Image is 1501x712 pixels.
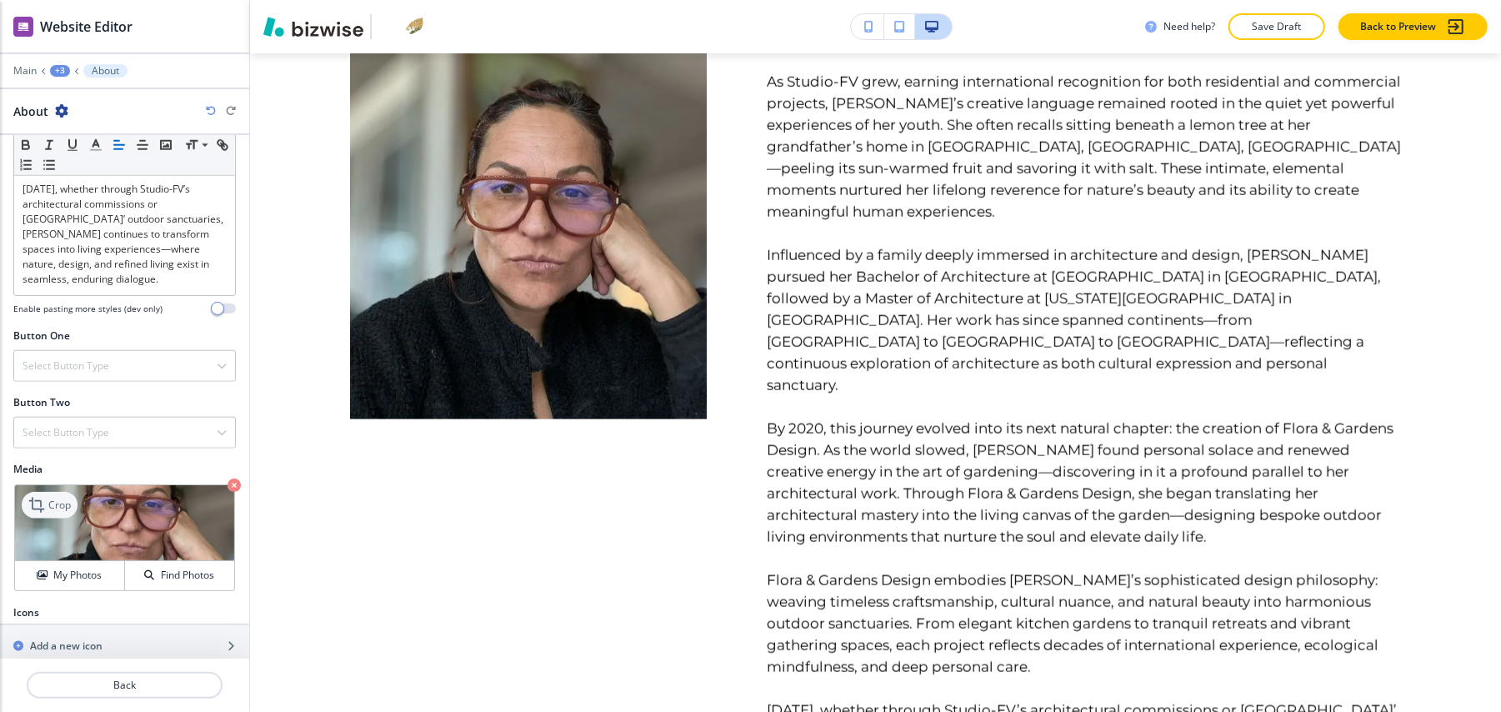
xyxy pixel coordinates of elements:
h2: Website Editor [40,17,133,37]
p: Back [28,678,221,693]
h4: Select Button Type [23,359,109,374]
p: Crop [48,498,71,513]
img: editor icon [13,17,33,37]
p: By 2020, this journey evolved into its next natural chapter: the creation of Flora & Gardens Desi... [767,418,1401,548]
h2: Button Two [13,395,70,410]
button: Find Photos [125,561,234,590]
div: Crop [22,492,78,519]
button: Main [13,65,37,77]
button: My Photos [15,561,125,590]
p: As Studio-FV grew, earning international recognition for both residential and commercial projects... [767,71,1401,223]
p: [DATE], whether through Studio-FV’s architectural commissions or [GEOGRAPHIC_DATA]’ outdoor sanct... [23,182,227,287]
img: Bizwise Logo [263,17,363,37]
h2: Button One [13,328,70,343]
button: About [83,64,128,78]
button: +3 [50,65,70,77]
h3: Need help? [1163,19,1215,34]
button: Back to Preview [1338,13,1488,40]
h4: Find Photos [161,568,214,583]
h2: Icons [13,605,39,620]
button: Save Draft [1228,13,1325,40]
h2: About [13,103,48,120]
p: About [92,65,119,77]
button: Back [27,672,223,699]
h2: Media [13,462,236,477]
div: CropMy PhotosFind Photos [13,484,236,592]
p: Save Draft [1250,19,1303,34]
img: Your Logo [378,17,423,37]
h4: Select Button Type [23,425,109,440]
p: Flora & Gardens Design embodies [PERSON_NAME]’s sophisticated design philosophy: weaving timeless... [767,569,1401,678]
p: Influenced by a family deeply immersed in architecture and design, [PERSON_NAME] pursued her Bach... [767,244,1401,396]
h2: Add a new icon [30,639,103,654]
img: 8f69e5c2c8bec8019e38f711bc123b80.webp [350,26,707,419]
h4: My Photos [53,568,102,583]
p: Back to Preview [1360,19,1436,34]
h4: Enable pasting more styles (dev only) [13,303,163,315]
